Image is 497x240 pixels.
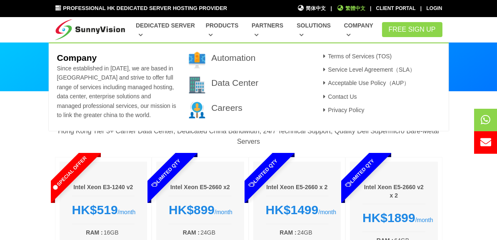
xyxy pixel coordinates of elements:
[362,183,425,200] h6: Intel Xeon E5-2660 v2 x 2
[376,5,416,11] a: Client Portal
[169,183,232,192] h6: Intel Xeon E5-2660 x2
[211,53,255,62] a: Automation
[330,5,332,12] li: |
[189,77,205,93] img: 002-town.png
[321,53,392,60] a: Terms of Services (TOS)
[183,229,200,236] b: RAM :
[57,53,97,62] b: Company
[266,203,319,217] strong: HK$1499
[86,229,102,236] b: RAM :
[420,5,422,12] li: |
[103,227,135,237] td: 16GB
[189,102,205,118] img: 003-research.png
[321,66,416,73] a: Service Level Agreement（SLA）
[169,202,232,217] div: /month
[321,80,410,86] a: Acceptable Use Policy（AUP）
[427,5,442,11] a: Login
[49,42,449,131] div: Company
[344,18,377,42] a: Company
[337,5,365,12] a: 繁體中文
[169,203,215,217] strong: HK$899
[297,18,334,42] a: Solutions
[362,211,415,225] strong: HK$1899
[136,18,196,42] a: Dedicated Server
[382,22,442,37] a: FREE Sign Up
[72,183,135,192] h6: Intel Xeon E3-1240 v2
[297,5,326,12] a: 简体中文
[57,65,176,118] span: Since established in [DATE], we are based in [GEOGRAPHIC_DATA] and strive to offer full range of ...
[211,78,258,87] a: Data Center
[72,203,118,217] strong: HK$519
[34,138,104,208] span: Special Offer
[321,93,357,100] a: Contact Us
[266,202,329,217] div: /month
[297,227,328,237] td: 24GB
[321,107,365,113] a: Privacy Policy
[206,18,242,42] a: Products
[189,52,205,68] img: 001-brand.png
[72,202,135,217] div: /month
[325,138,395,208] span: Limited Qty
[228,138,298,208] span: Limited Qty
[200,227,231,237] td: 24GB
[252,18,287,42] a: Partners
[131,138,201,208] span: Limited Qty
[211,103,242,112] a: Careers
[63,5,227,11] span: Professional HK Dedicated Server Hosting Provider
[266,183,329,192] h6: Intel Xeon E5-2660 x 2
[362,210,425,225] div: /month
[280,229,296,236] b: RAM :
[370,5,371,12] li: |
[55,126,442,147] p: Hong Kong Tier 3+ Carrier Data Center, Dedicated China Bandwidth, 24/7 Technical Support, Quality...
